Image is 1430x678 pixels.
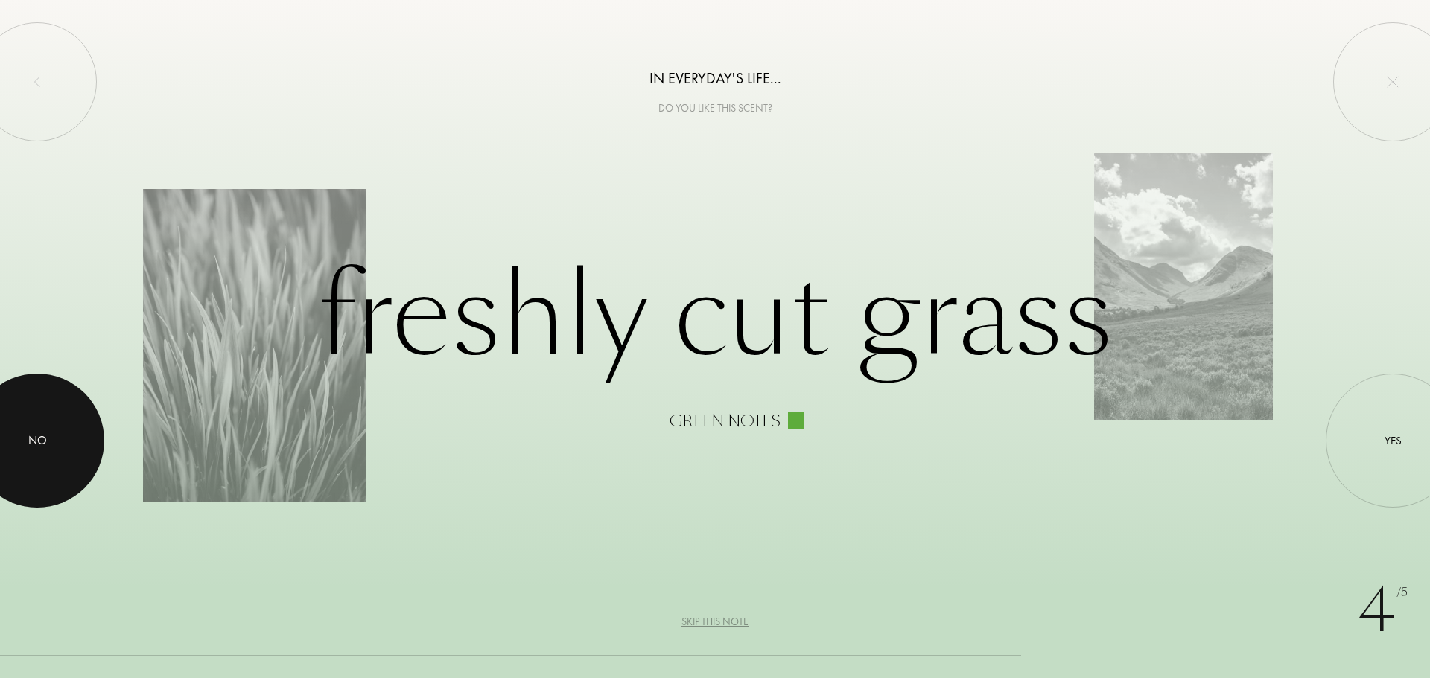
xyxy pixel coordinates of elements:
div: Green notes [670,412,781,430]
div: Freshly cut grass [143,249,1287,430]
img: quit_onboard.svg [1387,76,1399,88]
div: 4 [1358,566,1408,656]
div: Skip this note [681,614,749,630]
span: /5 [1396,584,1408,601]
div: No [28,432,47,450]
img: left_onboard.svg [31,76,43,88]
div: Yes [1385,432,1402,450]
